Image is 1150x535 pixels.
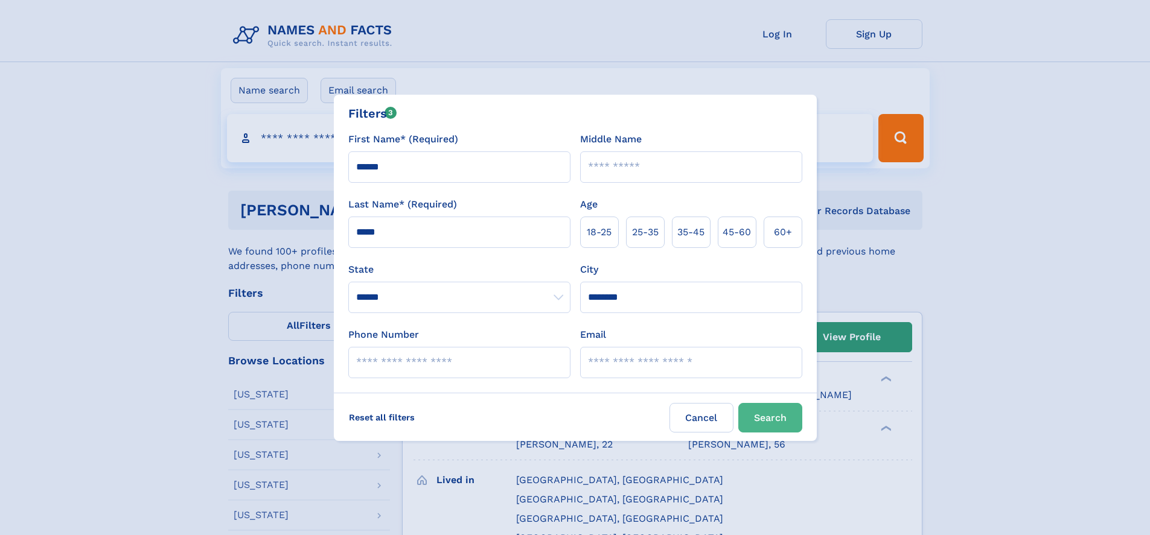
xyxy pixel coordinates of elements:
[580,262,598,277] label: City
[669,403,733,432] label: Cancel
[677,225,704,239] span: 35‑45
[348,197,457,212] label: Last Name* (Required)
[348,104,397,122] div: Filters
[774,225,792,239] span: 60+
[738,403,802,432] button: Search
[348,132,458,147] label: First Name* (Required)
[580,197,598,212] label: Age
[587,225,612,239] span: 18‑25
[580,132,642,147] label: Middle Name
[348,328,419,342] label: Phone Number
[341,403,423,432] label: Reset all filters
[348,262,570,277] label: State
[580,328,606,342] label: Email
[632,225,659,239] span: 25‑35
[723,225,751,239] span: 45‑60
